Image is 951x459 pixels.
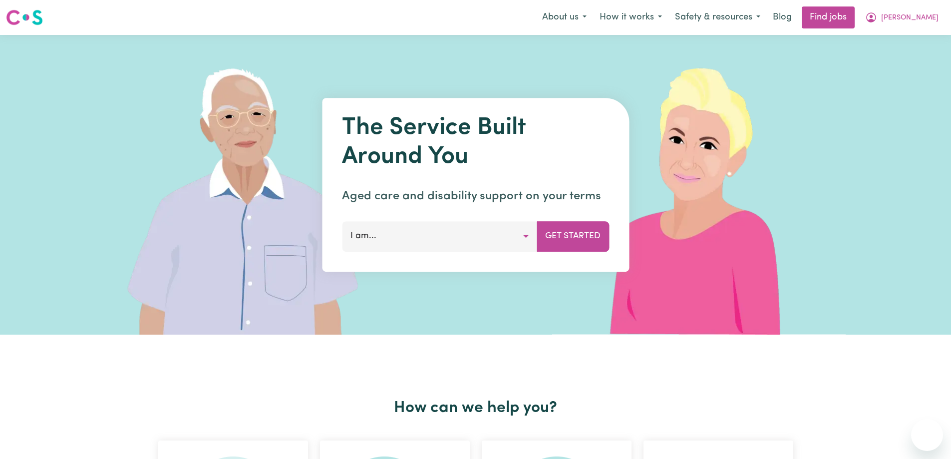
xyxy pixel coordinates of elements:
[536,7,593,28] button: About us
[881,12,939,23] span: [PERSON_NAME]
[6,8,43,26] img: Careseekers logo
[152,399,799,418] h2: How can we help you?
[802,6,855,28] a: Find jobs
[859,7,945,28] button: My Account
[342,187,609,205] p: Aged care and disability support on your terms
[911,419,943,451] iframe: 启动消息传送窗口的按钮
[6,6,43,29] a: Careseekers logo
[767,6,798,28] a: Blog
[342,114,609,171] h1: The Service Built Around You
[668,7,767,28] button: Safety & resources
[537,221,609,251] button: Get Started
[342,221,537,251] button: I am...
[593,7,668,28] button: How it works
